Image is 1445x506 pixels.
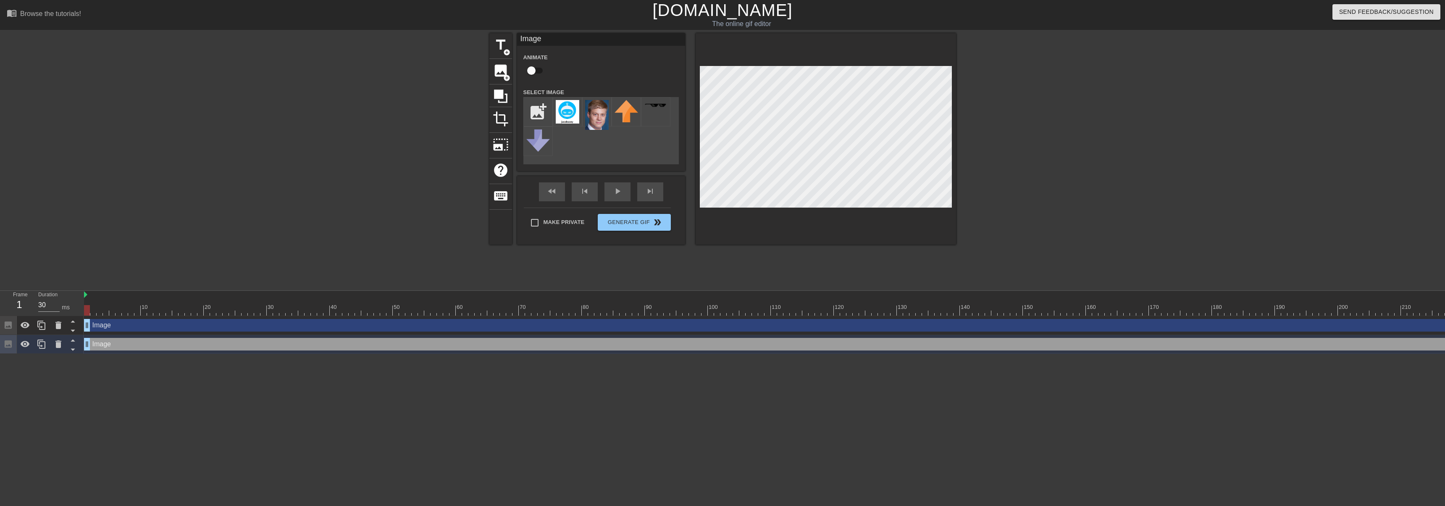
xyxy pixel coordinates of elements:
[331,303,338,311] div: 40
[493,37,509,53] span: title
[1332,4,1440,20] button: Send Feedback/Suggestion
[7,8,81,21] a: Browse the tutorials!
[7,8,17,18] span: menu_book
[493,63,509,79] span: image
[580,186,590,196] span: skip_previous
[493,162,509,178] span: help
[493,111,509,127] span: crop
[547,186,557,196] span: fast_rewind
[523,53,548,62] label: Animate
[493,188,509,204] span: keyboard
[62,303,70,312] div: ms
[652,1,792,19] a: [DOMAIN_NAME]
[835,303,845,311] div: 120
[1339,7,1434,17] span: Send Feedback/Suggestion
[1339,303,1349,311] div: 200
[615,100,638,122] img: upvote.png
[523,88,565,97] label: Select Image
[457,303,464,311] div: 60
[772,303,782,311] div: 110
[268,303,275,311] div: 30
[601,217,667,227] span: Generate Gif
[83,321,91,329] span: drag_handle
[503,49,510,56] span: add_circle
[961,303,971,311] div: 140
[583,303,590,311] div: 80
[520,303,527,311] div: 70
[1276,303,1286,311] div: 190
[652,217,662,227] span: double_arrow
[612,186,623,196] span: play_arrow
[526,129,550,152] img: downvote.png
[598,214,670,231] button: Generate Gif
[394,303,401,311] div: 50
[1150,303,1160,311] div: 170
[556,100,579,124] img: B6bfB-Screenshot%202025-09-16%20095932.png
[646,303,653,311] div: 90
[1213,303,1223,311] div: 180
[205,303,212,311] div: 20
[486,19,998,29] div: The online gif editor
[544,218,585,227] span: Make Private
[493,137,509,153] span: photo_size_select_large
[38,293,58,298] label: Duration
[142,303,149,311] div: 10
[7,291,32,315] div: Frame
[1087,303,1097,311] div: 160
[898,303,908,311] div: 130
[585,100,609,130] img: 28Y74-mike.png
[1024,303,1034,311] div: 150
[13,297,26,312] div: 1
[20,10,81,17] div: Browse the tutorials!
[503,74,510,82] span: add_circle
[709,303,719,311] div: 100
[517,33,685,46] div: Image
[644,103,667,108] img: deal-with-it.png
[1402,303,1412,311] div: 210
[645,186,655,196] span: skip_next
[83,340,91,348] span: drag_handle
